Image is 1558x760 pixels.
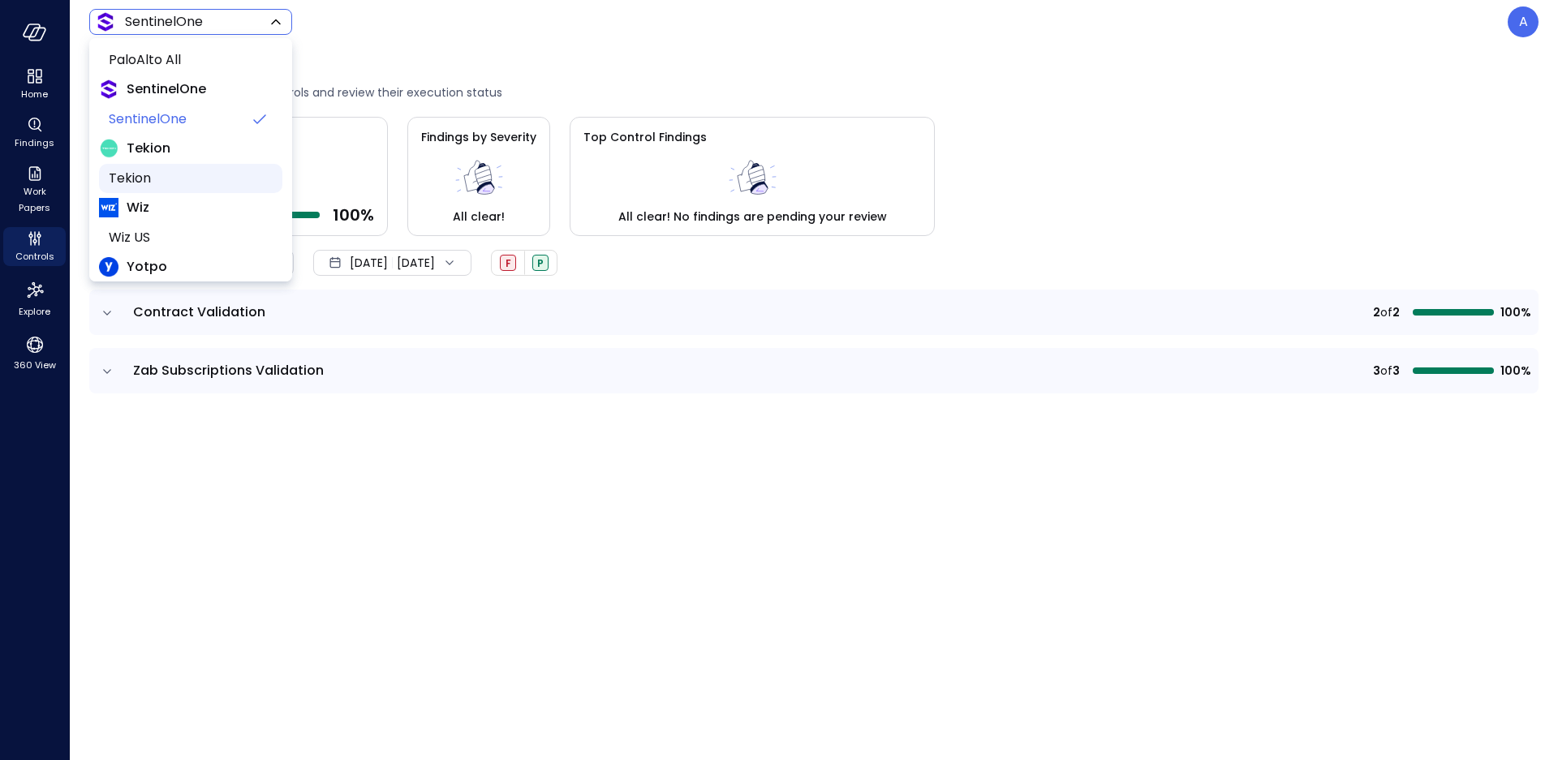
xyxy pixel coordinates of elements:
img: Wiz [99,198,118,217]
li: SentinelOne [99,105,282,134]
span: Yotpo [127,257,167,277]
li: Tekion [99,164,282,193]
li: PaloAlto All [99,45,282,75]
img: Tekion [99,139,118,158]
span: SentinelOne [127,79,206,99]
span: Wiz [127,198,149,217]
span: SentinelOne [109,109,243,129]
span: PaloAlto All [109,50,269,70]
img: Yotpo [99,257,118,277]
span: Wiz US [109,228,269,247]
li: Wiz US [99,223,282,252]
span: Tekion [109,169,269,188]
img: SentinelOne [99,79,118,99]
span: Tekion [127,139,170,158]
